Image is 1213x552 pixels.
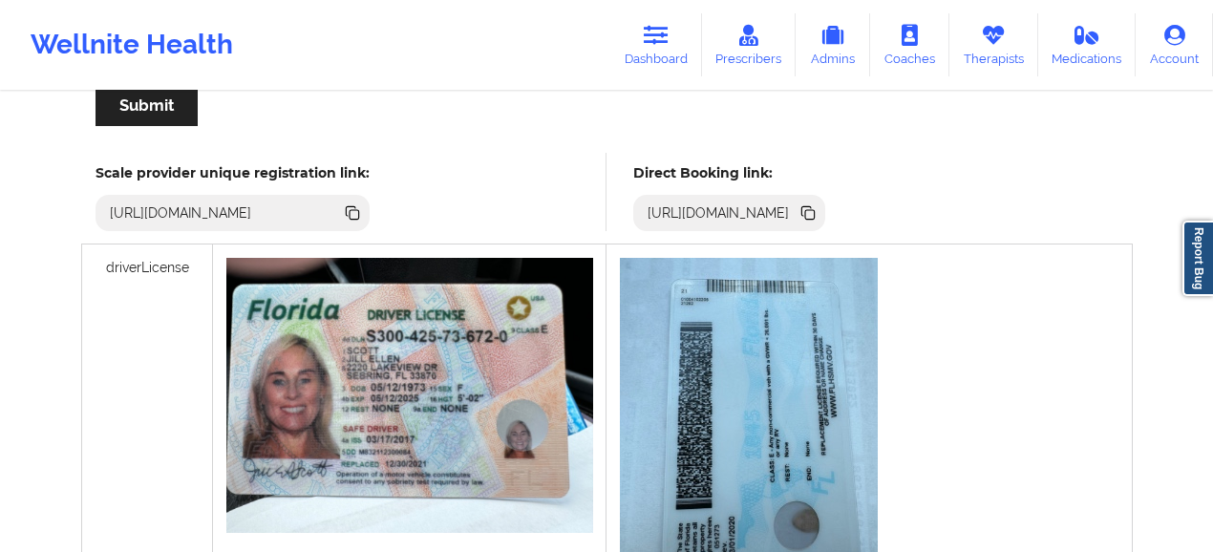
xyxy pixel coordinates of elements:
[870,13,949,76] a: Coaches
[102,203,260,223] div: [URL][DOMAIN_NAME]
[96,164,370,181] h5: Scale provider unique registration link:
[1038,13,1137,76] a: Medications
[949,13,1038,76] a: Therapists
[1136,13,1213,76] a: Account
[96,85,198,126] button: Submit
[633,164,825,181] h5: Direct Booking link:
[640,203,798,223] div: [URL][DOMAIN_NAME]
[702,13,797,76] a: Prescribers
[796,13,870,76] a: Admins
[1182,221,1213,296] a: Report Bug
[610,13,702,76] a: Dashboard
[226,258,593,533] img: 87791143-d851-4ac7-95b7-2e387d948a60IMG_6318.jpeg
